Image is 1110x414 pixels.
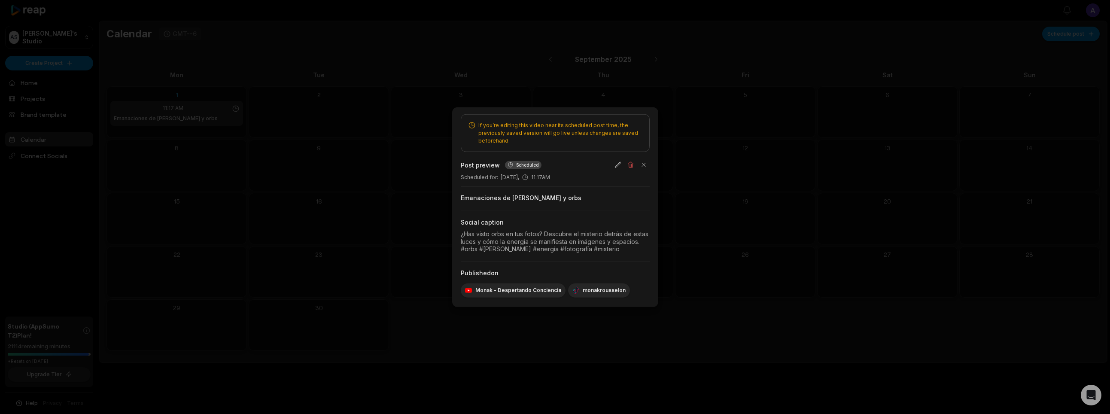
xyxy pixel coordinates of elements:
[568,283,630,297] div: monakrousselon
[461,230,650,253] div: ¿Has visto orbs en tus fotos? Descubre el misterio detrás de estas luces y cómo la energía se man...
[461,268,650,277] div: Published on
[516,161,539,168] span: Scheduled
[461,218,650,227] div: Social caption
[461,174,498,181] span: Scheduled for :
[461,194,650,202] div: Emanaciones de [PERSON_NAME] y orbs
[478,122,642,145] span: If you’re editing this video near its scheduled post time, the previously saved version will go l...
[461,174,650,181] div: [DATE], 11:17AM
[461,283,566,297] div: Monak - Despertando Conciencia
[461,160,500,169] h2: Post preview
